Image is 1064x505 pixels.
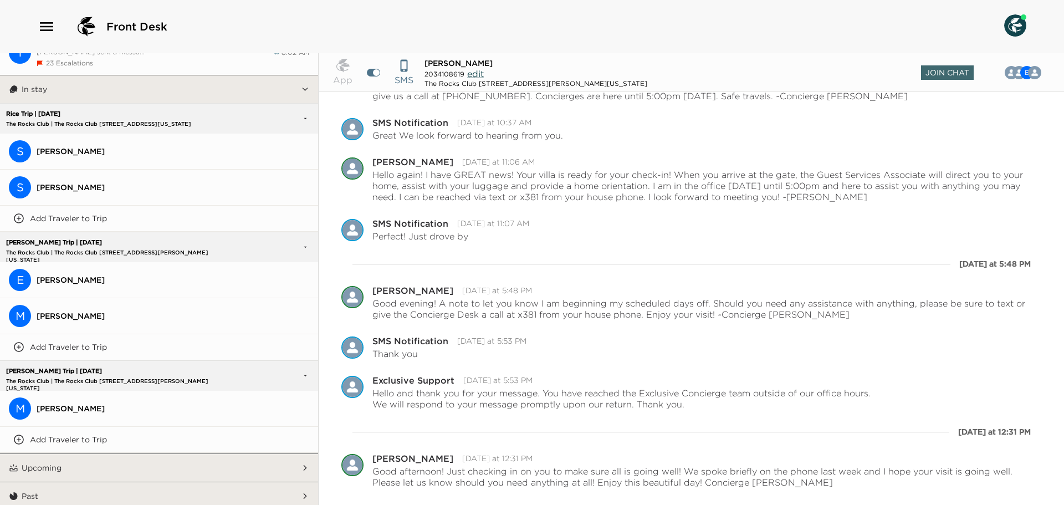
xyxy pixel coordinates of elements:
[341,286,364,308] img: L
[9,397,31,420] div: M
[341,118,364,140] div: SMS Notification
[18,454,301,482] button: Upcoming
[3,368,243,375] p: [PERSON_NAME] Trip | [DATE]
[1004,14,1026,37] img: User
[37,146,309,156] span: [PERSON_NAME]
[372,454,453,463] div: [PERSON_NAME]
[1028,66,1041,79] img: T
[341,118,364,140] img: S
[30,213,107,223] p: Add Traveler to Trip
[372,336,448,345] div: SMS Notification
[959,258,1031,269] div: [DATE] at 5:48 PM
[9,140,31,162] div: S
[30,342,107,352] p: Add Traveler to Trip
[3,378,243,385] p: The Rocks Club | The Rocks Club [STREET_ADDRESS][PERSON_NAME][US_STATE]
[463,375,533,385] time: 2025-09-30T00:53:23.776Z
[9,269,31,291] div: E
[462,285,532,295] time: 2025-09-30T00:48:28.722Z
[372,157,453,166] div: [PERSON_NAME]
[424,58,493,68] span: [PERSON_NAME]
[372,169,1042,202] p: Hello again! I have GREAT news! Your villa is ready for your check-in! When you arrive at the gat...
[372,376,454,385] div: Exclusive Support
[341,376,364,398] div: Exclusive Support
[22,84,47,94] p: In stay
[372,130,563,141] p: Great We look forward to hearing from you.
[372,286,453,295] div: [PERSON_NAME]
[1028,66,1041,79] div: The Rocks Club Concierge Team
[9,176,31,198] div: Susan Rice
[341,157,364,180] div: Laura Wallace
[9,305,31,327] div: M
[3,120,243,127] p: The Rocks Club | The Rocks Club [STREET_ADDRESS][US_STATE]
[918,67,977,78] button: Join Chat
[372,298,1042,320] p: Good evening! A note to let you know I am beginning my scheduled days off. Should you need any as...
[457,218,529,228] time: 2025-09-28T18:07:25.004Z
[457,118,531,127] time: 2025-09-28T17:37:01.192Z
[9,305,31,327] div: Michael Kolakowski
[22,491,38,501] p: Past
[37,275,309,285] span: [PERSON_NAME]
[457,336,526,346] time: 2025-09-30T00:53:21.537Z
[341,454,364,476] div: Carol Porritt
[341,336,364,359] img: S
[462,453,533,463] time: 2025-09-30T19:31:45.652Z
[9,269,31,291] div: Eileen Kolakowski
[37,404,309,414] span: [PERSON_NAME]
[372,231,468,242] p: Perfect! Just drove by
[341,157,364,180] img: L
[372,399,871,410] p: We will respond to your message promptly upon our return. Thank you.
[18,75,301,103] button: In stay
[106,19,167,34] span: Front Desk
[372,387,871,399] p: Hello and thank you for your message. You have reached the Exclusive Concierge team outside of ou...
[958,426,1031,437] div: [DATE] at 12:31 PM
[462,157,535,167] time: 2025-09-28T18:06:15.313Z
[9,140,31,162] div: Steven Rice
[3,110,243,118] p: Rice Trip | [DATE]
[37,182,309,192] span: [PERSON_NAME]
[46,59,93,67] span: 23 Escalations
[37,311,309,321] span: [PERSON_NAME]
[341,286,364,308] div: Laura Wallace
[341,376,364,398] img: E
[1004,62,1050,84] button: TELC
[424,70,464,78] span: 2034108619
[9,397,31,420] div: Mary Beth Flanagan
[372,348,418,359] p: Thank you
[372,466,1042,488] p: Good afternoon! Just checking in on you to make sure all is going well! We spoke briefly on the p...
[22,463,62,473] p: Upcoming
[921,65,974,80] span: Join Chat
[9,176,31,198] div: S
[341,454,364,476] img: C
[341,219,364,241] img: S
[333,73,352,86] p: App
[3,239,243,246] p: [PERSON_NAME] Trip | [DATE]
[341,336,364,359] div: SMS Notification
[73,13,100,40] img: logo
[424,79,647,88] div: The Rocks Club [STREET_ADDRESS][PERSON_NAME][US_STATE]
[30,435,107,445] p: Add Traveler to Trip
[395,73,413,86] p: SMS
[341,219,364,241] div: SMS Notification
[467,68,484,79] span: edit
[3,249,243,256] p: The Rocks Club | The Rocks Club [STREET_ADDRESS][PERSON_NAME][US_STATE]
[372,118,448,127] div: SMS Notification
[372,219,448,228] div: SMS Notification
